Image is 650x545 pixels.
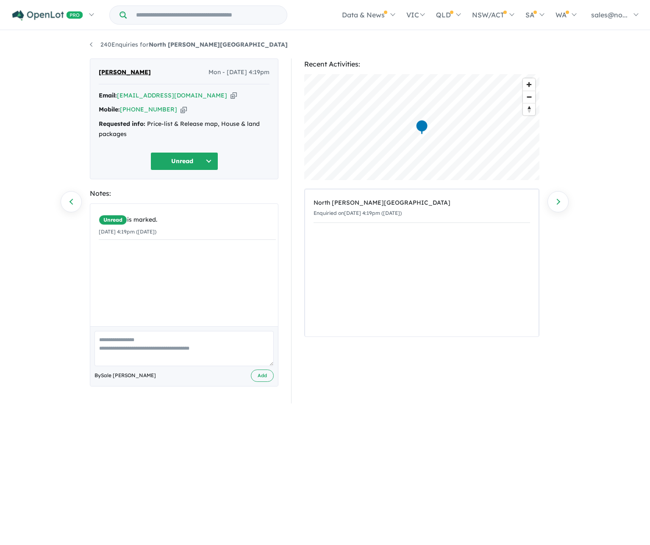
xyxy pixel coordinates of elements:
div: Price-list & Release map, House & land packages [99,119,269,139]
div: North [PERSON_NAME][GEOGRAPHIC_DATA] [314,198,530,208]
a: [EMAIL_ADDRESS][DOMAIN_NAME] [117,92,227,99]
span: By Sale [PERSON_NAME] [94,371,156,380]
a: North [PERSON_NAME][GEOGRAPHIC_DATA]Enquiried on[DATE] 4:19pm ([DATE]) [314,194,530,223]
div: Recent Activities: [304,58,539,70]
span: Mon - [DATE] 4:19pm [208,67,269,78]
a: 240Enquiries forNorth [PERSON_NAME][GEOGRAPHIC_DATA] [90,41,288,48]
span: sales@no... [591,11,628,19]
strong: Email: [99,92,117,99]
button: Unread [150,152,218,170]
button: Zoom in [523,78,535,91]
div: Map marker [416,120,428,135]
div: Notes: [90,188,278,199]
button: Zoom out [523,91,535,103]
div: is marked. [99,215,276,225]
span: Unread [99,215,127,225]
input: Try estate name, suburb, builder or developer [128,6,285,24]
nav: breadcrumb [90,40,560,50]
span: [PERSON_NAME] [99,67,151,78]
button: Reset bearing to north [523,103,535,115]
button: Copy [181,105,187,114]
button: Add [251,370,274,382]
canvas: Map [304,74,539,180]
a: [PHONE_NUMBER] [120,106,177,113]
img: Openlot PRO Logo White [12,10,83,21]
strong: North [PERSON_NAME][GEOGRAPHIC_DATA] [149,41,288,48]
strong: Requested info: [99,120,145,128]
strong: Mobile: [99,106,120,113]
button: Copy [231,91,237,100]
small: Enquiried on [DATE] 4:19pm ([DATE]) [314,210,402,216]
small: [DATE] 4:19pm ([DATE]) [99,228,156,235]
